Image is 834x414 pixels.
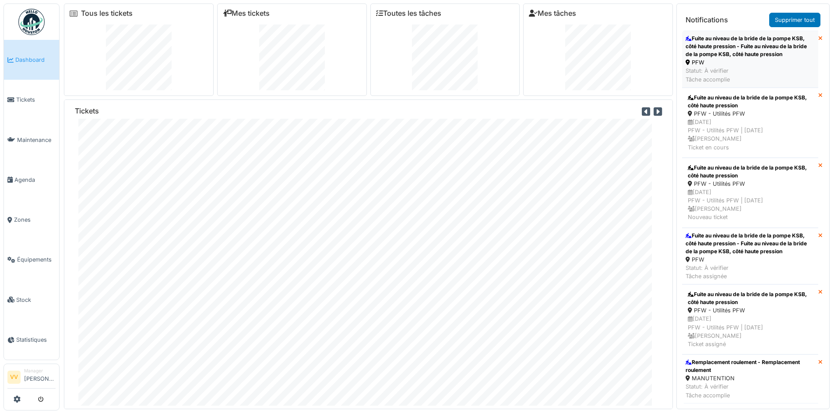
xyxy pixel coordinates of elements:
a: Fuite au niveau de la bride de la pompe KSB, côté haute pression PFW - Utilités PFW [DATE]PFW - U... [682,284,818,354]
span: Stock [16,296,56,304]
div: PFW [686,255,815,264]
div: Fuite au niveau de la bride de la pompe KSB, côté haute pression [688,94,813,110]
h6: Notifications [686,16,728,24]
span: Équipements [17,255,56,264]
div: PFW - Utilités PFW [688,110,813,118]
li: [PERSON_NAME] [24,368,56,386]
div: MANUTENTION [686,374,815,382]
span: Zones [14,216,56,224]
div: PFW - Utilités PFW [688,180,813,188]
h6: Tickets [75,107,99,115]
div: Statut: À vérifier Tâche accomplie [686,67,815,83]
a: Zones [4,200,59,240]
a: Stock [4,280,59,320]
a: Dashboard [4,40,59,80]
a: Fuite au niveau de la bride de la pompe KSB, côté haute pression PFW - Utilités PFW [DATE]PFW - U... [682,158,818,228]
div: Fuite au niveau de la bride de la pompe KSB, côté haute pression - Fuite au niveau de la bride de... [686,35,815,58]
div: [DATE] PFW - Utilités PFW | [DATE] [PERSON_NAME] Ticket assigné [688,315,813,348]
a: Toutes les tâches [376,9,441,18]
div: [DATE] PFW - Utilités PFW | [DATE] [PERSON_NAME] Nouveau ticket [688,188,813,222]
a: Fuite au niveau de la bride de la pompe KSB, côté haute pression PFW - Utilités PFW [DATE]PFW - U... [682,88,818,158]
span: Tickets [16,96,56,104]
a: Mes tâches [529,9,576,18]
a: Supprimer tout [769,13,820,27]
span: Statistiques [16,336,56,344]
a: Équipements [4,240,59,280]
div: Remplacement roulement - Remplacement roulement [686,358,815,374]
div: PFW - Utilités PFW [688,306,813,315]
a: Mes tickets [223,9,270,18]
div: Statut: À vérifier Tâche accomplie [686,382,815,399]
div: [DATE] PFW - Utilités PFW | [DATE] [PERSON_NAME] Ticket en cours [688,118,813,152]
span: Agenda [14,176,56,184]
li: VV [7,371,21,384]
div: Fuite au niveau de la bride de la pompe KSB, côté haute pression [688,290,813,306]
a: Agenda [4,160,59,200]
a: Fuite au niveau de la bride de la pompe KSB, côté haute pression - Fuite au niveau de la bride de... [682,228,818,285]
a: Maintenance [4,120,59,160]
div: Manager [24,368,56,374]
div: Fuite au niveau de la bride de la pompe KSB, côté haute pression - Fuite au niveau de la bride de... [686,232,815,255]
a: VV Manager[PERSON_NAME] [7,368,56,389]
a: Tous les tickets [81,9,133,18]
div: Fuite au niveau de la bride de la pompe KSB, côté haute pression [688,164,813,180]
a: Tickets [4,80,59,120]
span: Maintenance [17,136,56,144]
div: PFW [686,58,815,67]
img: Badge_color-CXgf-gQk.svg [18,9,45,35]
div: Statut: À vérifier Tâche assignée [686,264,815,280]
a: Fuite au niveau de la bride de la pompe KSB, côté haute pression - Fuite au niveau de la bride de... [682,31,818,88]
span: Dashboard [15,56,56,64]
a: Statistiques [4,320,59,360]
a: Remplacement roulement - Remplacement roulement MANUTENTION Statut: À vérifierTâche accomplie [682,354,818,403]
